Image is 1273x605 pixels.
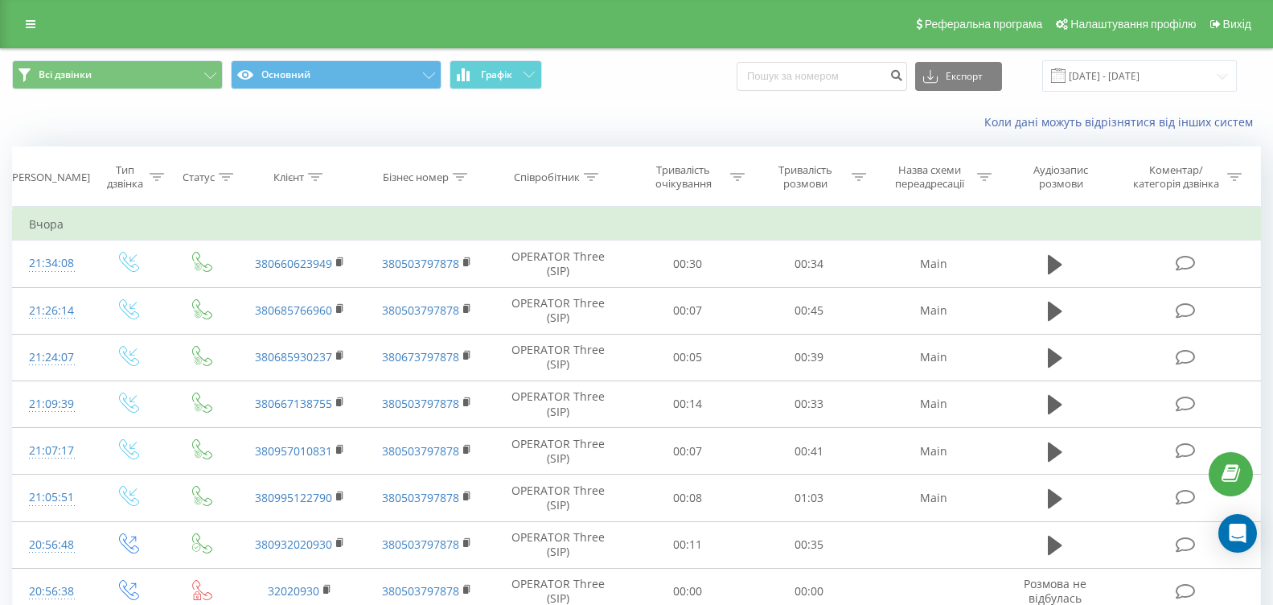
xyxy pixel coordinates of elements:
[490,241,626,287] td: OPERATOR Three (SIP)
[626,521,749,568] td: 00:11
[626,334,749,381] td: 00:05
[29,389,74,420] div: 21:09:39
[490,381,626,427] td: OPERATOR Three (SIP)
[870,428,997,475] td: Main
[29,529,74,561] div: 20:56:48
[887,163,973,191] div: Назва схеми переадресації
[915,62,1002,91] button: Експорт
[29,295,74,327] div: 21:26:14
[870,241,997,287] td: Main
[1218,514,1257,553] div: Open Intercom Messenger
[490,475,626,521] td: OPERATOR Three (SIP)
[382,490,459,505] a: 380503797878
[870,475,997,521] td: Main
[382,583,459,599] a: 380503797878
[105,163,146,191] div: Тип дзвінка
[29,342,74,373] div: 21:24:07
[255,396,332,411] a: 380667138755
[626,475,749,521] td: 00:08
[383,171,449,184] div: Бізнес номер
[626,381,749,427] td: 00:14
[255,490,332,505] a: 380995122790
[1070,18,1196,31] span: Налаштування профілю
[749,428,871,475] td: 00:41
[29,435,74,467] div: 21:07:17
[255,256,332,271] a: 380660623949
[641,163,726,191] div: Тривалість очікування
[382,443,459,459] a: 380503797878
[490,334,626,381] td: OPERATOR Three (SIP)
[749,287,871,334] td: 00:45
[749,241,871,287] td: 00:34
[29,248,74,279] div: 21:34:08
[481,69,512,80] span: Графік
[382,256,459,271] a: 380503797878
[255,537,332,552] a: 380932020930
[626,241,749,287] td: 00:30
[870,334,997,381] td: Main
[12,60,223,89] button: Всі дзвінки
[749,521,871,568] td: 00:35
[925,18,1043,31] span: Реферальна програма
[870,381,997,427] td: Main
[255,349,332,364] a: 380685930237
[183,171,215,184] div: Статус
[9,171,90,184] div: [PERSON_NAME]
[13,208,1261,241] td: Вчора
[382,537,459,552] a: 380503797878
[984,114,1261,130] a: Коли дані можуть відрізнятися вiд інших систем
[1012,163,1111,191] div: Аудіозапис розмови
[450,60,542,89] button: Графік
[490,428,626,475] td: OPERATOR Three (SIP)
[268,583,319,599] a: 32020930
[870,287,997,334] td: Main
[255,302,332,318] a: 380685766960
[490,287,626,334] td: OPERATOR Three (SIP)
[382,302,459,318] a: 380503797878
[255,443,332,459] a: 380957010831
[273,171,304,184] div: Клієнт
[382,349,459,364] a: 380673797878
[382,396,459,411] a: 380503797878
[1129,163,1223,191] div: Коментар/категорія дзвінка
[1223,18,1251,31] span: Вихід
[231,60,441,89] button: Основний
[39,68,92,81] span: Всі дзвінки
[749,334,871,381] td: 00:39
[737,62,907,91] input: Пошук за номером
[490,521,626,568] td: OPERATOR Three (SIP)
[514,171,580,184] div: Співробітник
[626,428,749,475] td: 00:07
[749,475,871,521] td: 01:03
[29,482,74,513] div: 21:05:51
[763,163,848,191] div: Тривалість розмови
[626,287,749,334] td: 00:07
[749,381,871,427] td: 00:33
